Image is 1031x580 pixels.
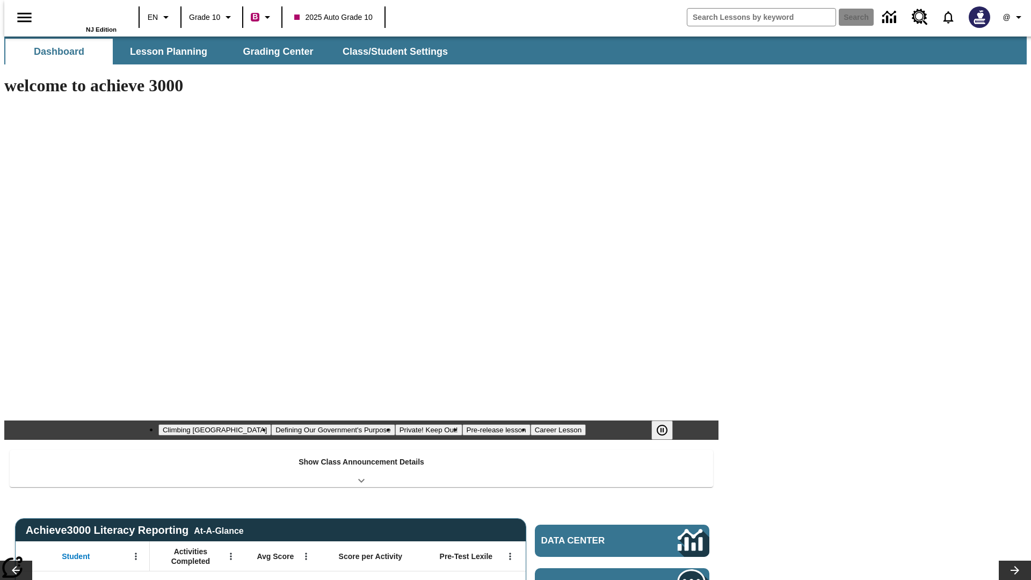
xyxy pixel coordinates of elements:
[934,3,962,31] a: Notifications
[9,2,40,33] button: Open side menu
[26,524,244,536] span: Achieve3000 Literacy Reporting
[969,6,990,28] img: Avatar
[651,421,684,440] div: Pause
[462,424,531,436] button: Slide 4 Pre-release lesson
[223,548,239,564] button: Open Menu
[997,8,1031,27] button: Profile/Settings
[47,5,117,26] a: Home
[194,524,243,536] div: At-A-Glance
[531,424,586,436] button: Slide 5 Career Lesson
[10,450,713,487] div: Show Class Announcement Details
[999,561,1031,580] button: Lesson carousel, Next
[143,8,177,27] button: Language: EN, Select a language
[189,12,220,23] span: Grade 10
[252,10,258,24] span: B
[294,12,372,23] span: 2025 Auto Grade 10
[246,8,278,27] button: Boost Class color is violet red. Change class color
[440,552,493,561] span: Pre-Test Lexile
[4,76,718,96] h1: welcome to achieve 3000
[185,8,239,27] button: Grade: Grade 10, Select a grade
[4,37,1027,64] div: SubNavbar
[687,9,836,26] input: search field
[224,39,332,64] button: Grading Center
[905,3,934,32] a: Resource Center, Will open in new tab
[158,424,271,436] button: Slide 1 Climbing Mount Tai
[47,4,117,33] div: Home
[62,552,90,561] span: Student
[257,552,294,561] span: Avg Score
[535,525,709,557] a: Data Center
[1003,12,1010,23] span: @
[243,46,313,58] span: Grading Center
[271,424,395,436] button: Slide 2 Defining Our Government's Purpose
[334,39,456,64] button: Class/Student Settings
[5,39,113,64] button: Dashboard
[130,46,207,58] span: Lesson Planning
[299,456,424,468] p: Show Class Announcement Details
[502,548,518,564] button: Open Menu
[115,39,222,64] button: Lesson Planning
[4,39,458,64] div: SubNavbar
[148,12,158,23] span: EN
[128,548,144,564] button: Open Menu
[395,424,462,436] button: Slide 3 Private! Keep Out!
[962,3,997,31] button: Select a new avatar
[343,46,448,58] span: Class/Student Settings
[155,547,226,566] span: Activities Completed
[541,535,642,546] span: Data Center
[298,548,314,564] button: Open Menu
[34,46,84,58] span: Dashboard
[339,552,403,561] span: Score per Activity
[86,26,117,33] span: NJ Edition
[651,421,673,440] button: Pause
[876,3,905,32] a: Data Center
